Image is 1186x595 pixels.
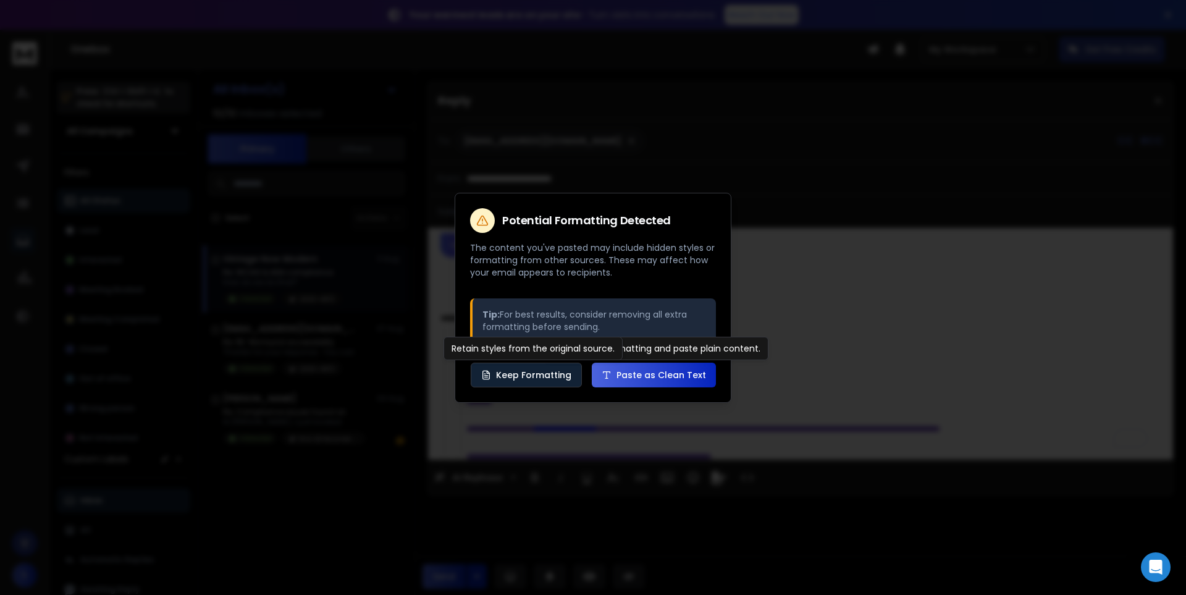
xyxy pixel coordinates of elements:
p: The content you've pasted may include hidden styles or formatting from other sources. These may a... [470,242,716,279]
div: Remove all formatting and paste plain content. [546,337,768,360]
strong: Tip: [482,308,500,321]
p: For best results, consider removing all extra formatting before sending. [482,308,706,333]
div: Retain styles from the original source. [444,337,623,360]
div: Open Intercom Messenger [1141,552,1171,582]
button: Paste as Clean Text [592,363,716,387]
button: Keep Formatting [471,363,582,387]
h2: Potential Formatting Detected [502,215,671,226]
